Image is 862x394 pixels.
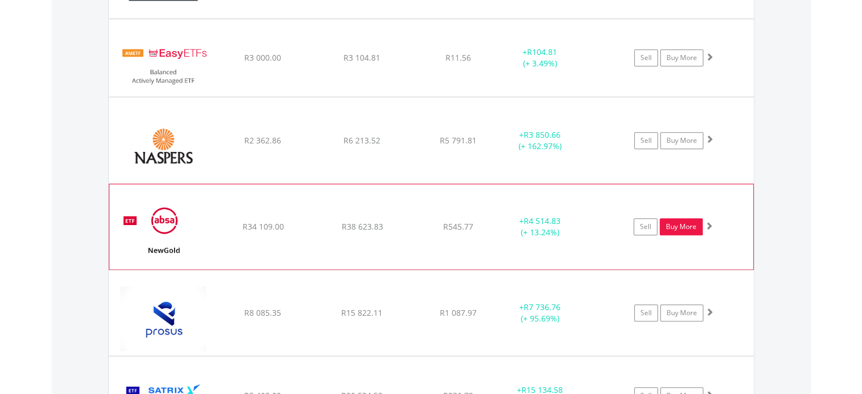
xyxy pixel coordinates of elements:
[114,112,212,180] img: EQU.ZA.NPN.png
[660,132,703,149] a: Buy More
[114,285,212,353] img: EQU.ZA.PRX.png
[498,302,583,324] div: + (+ 95.69%)
[524,302,560,312] span: R7 736.76
[527,46,557,57] span: R104.81
[660,304,703,321] a: Buy More
[634,132,658,149] a: Sell
[634,218,657,235] a: Sell
[498,129,583,152] div: + (+ 162.97%)
[660,49,703,66] a: Buy More
[244,307,281,318] span: R8 085.35
[115,198,213,266] img: EQU.ZA.GLD.png
[114,33,212,94] img: EQU.ZA.EASYBF.png
[343,52,380,63] span: R3 104.81
[242,221,283,232] span: R34 109.00
[440,135,477,146] span: R5 791.81
[440,307,477,318] span: R1 087.97
[634,304,658,321] a: Sell
[244,135,281,146] span: R2 362.86
[634,49,658,66] a: Sell
[244,52,281,63] span: R3 000.00
[445,52,471,63] span: R11.56
[341,221,383,232] span: R38 623.83
[660,218,703,235] a: Buy More
[497,215,582,238] div: + (+ 13.24%)
[343,135,380,146] span: R6 213.52
[524,129,560,140] span: R3 850.66
[341,307,383,318] span: R15 822.11
[443,221,473,232] span: R545.77
[498,46,583,69] div: + (+ 3.49%)
[524,215,560,226] span: R4 514.83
